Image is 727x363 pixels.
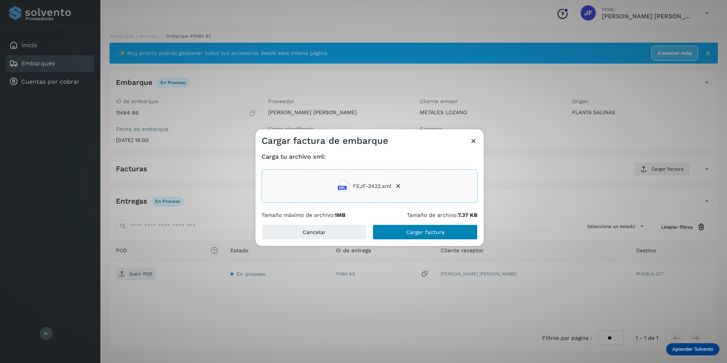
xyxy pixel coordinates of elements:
span: Cancelar [303,229,326,235]
p: Aprender Solvento [672,346,713,352]
b: 1MB [335,212,346,218]
h4: Carga tu archivo xml: [262,153,478,160]
p: Tamaño de archivo: [407,212,478,218]
span: Cargar factura [406,229,444,235]
button: Cancelar [262,224,367,240]
span: FEJF-2422.xml [353,182,391,190]
b: 7.37 KB [458,212,478,218]
p: Tamaño máximo de archivo: [262,212,346,218]
div: Aprender Solvento [666,343,719,355]
h3: Cargar factura de embarque [262,135,388,146]
button: Cargar factura [373,224,478,240]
